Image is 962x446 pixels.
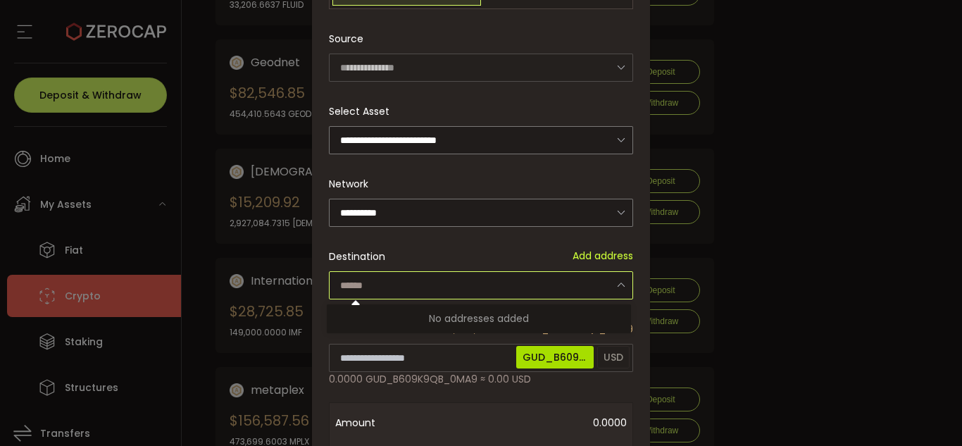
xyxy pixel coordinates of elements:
[516,346,594,368] span: GUD_B609K9QB_0MA9
[573,249,633,264] span: Add address
[329,249,385,264] span: Destination
[329,25,363,53] span: Source
[329,177,377,191] label: Network
[329,104,398,118] label: Select Asset
[327,304,631,333] p: No addresses added
[402,322,448,336] span: Available:
[597,346,630,368] span: USD
[892,378,962,446] iframe: Chat Widget
[329,372,531,387] span: 0.0000 GUD_B609K9QB_0MA9 ≈ 0.00 USD
[335,409,448,437] span: Amount
[448,409,627,437] span: 0.0000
